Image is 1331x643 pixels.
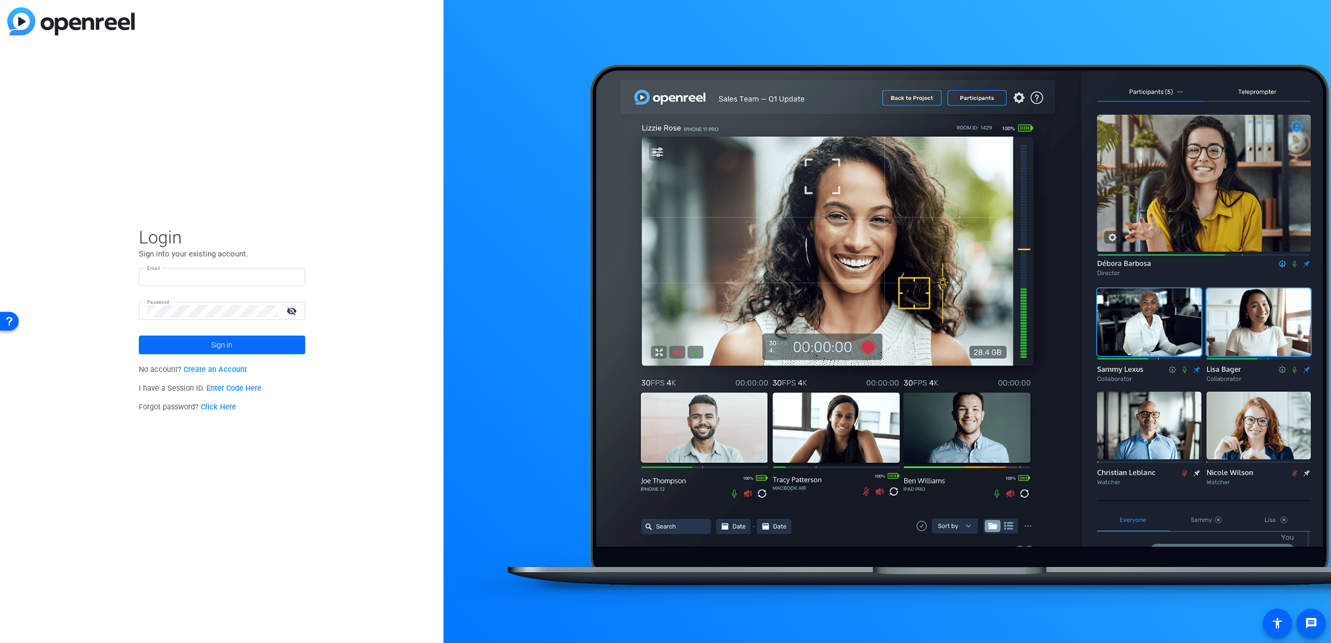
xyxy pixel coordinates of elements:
[201,403,236,411] a: Click Here
[184,365,247,374] a: Create an Account
[280,303,305,318] mat-icon: visibility_off
[139,365,247,374] span: No account?
[139,403,237,411] span: Forgot password?
[147,299,169,305] mat-label: Password
[147,271,297,284] input: Enter Email Address
[139,384,262,393] span: I have a Session ID.
[147,265,160,271] mat-label: Email
[1271,617,1284,629] mat-icon: accessibility
[211,332,232,358] span: Sign in
[206,384,262,393] a: Enter Code Here
[139,248,305,260] p: Sign into your existing account.
[1305,617,1317,629] mat-icon: message
[139,336,305,354] button: Sign in
[139,226,305,248] span: Login
[7,7,135,35] img: blue-gradient.svg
